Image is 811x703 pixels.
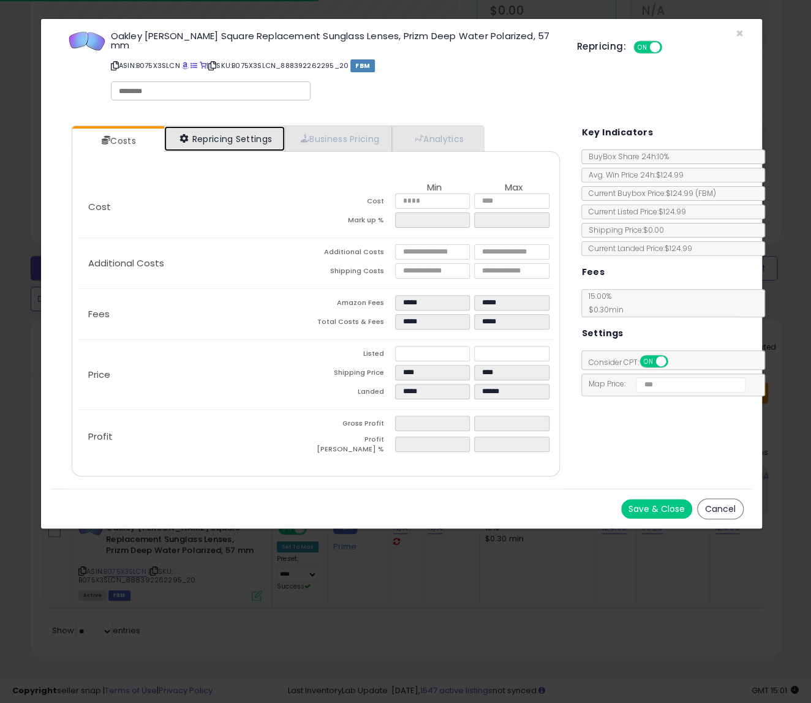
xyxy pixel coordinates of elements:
span: FBM [350,59,375,72]
span: ON [641,356,656,367]
td: Mark up % [315,212,394,231]
h3: Oakley [PERSON_NAME] Square Replacement Sunglass Lenses, Prizm Deep Water Polarized, 57 mm [111,31,559,50]
td: Profit [PERSON_NAME] % [315,435,394,457]
span: Current Landed Price: $124.99 [582,243,692,254]
a: Costs [72,129,163,153]
td: Landed [315,384,394,403]
span: ON [635,42,650,53]
span: Avg. Win Price 24h: $124.99 [582,170,683,180]
th: Max [474,182,553,194]
p: ASIN: B075X3SLCN | SKU: B075X3SLCN_888392262295_20 [111,56,559,75]
h5: Key Indicators [581,125,653,140]
span: $0.30 min [582,304,623,315]
td: Shipping Costs [315,263,394,282]
td: Gross Profit [315,416,394,435]
span: Current Listed Price: $124.99 [582,206,685,217]
span: Consider CPT: [582,357,684,367]
h5: Repricing: [577,42,626,51]
td: Cost [315,194,394,212]
th: Min [395,182,474,194]
span: Current Buybox Price: [582,188,715,198]
span: Map Price: [582,378,745,389]
img: 315YXHaKpkL._SL60_.jpg [69,31,105,51]
p: Fees [78,309,316,319]
h5: Fees [581,265,605,280]
a: BuyBox page [182,61,189,70]
td: Shipping Price [315,365,394,384]
h5: Settings [581,326,623,341]
a: Repricing Settings [164,126,285,151]
span: ( FBM ) [695,188,715,198]
p: Price [78,370,316,380]
span: $124.99 [665,188,715,198]
span: BuyBox Share 24h: 10% [582,151,668,162]
span: OFF [666,356,686,367]
span: 15.00 % [582,291,623,315]
p: Cost [78,202,316,212]
a: Business Pricing [285,126,392,151]
td: Amazon Fees [315,295,394,314]
td: Listed [315,346,394,365]
p: Profit [78,432,316,442]
button: Save & Close [621,499,692,519]
a: Your listing only [200,61,206,70]
p: Additional Costs [78,258,316,268]
a: Analytics [392,126,483,151]
td: Additional Costs [315,244,394,263]
span: × [736,24,744,42]
td: Total Costs & Fees [315,314,394,333]
span: OFF [660,42,679,53]
span: Shipping Price: $0.00 [582,225,663,235]
button: Cancel [697,498,744,519]
a: All offer listings [190,61,197,70]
